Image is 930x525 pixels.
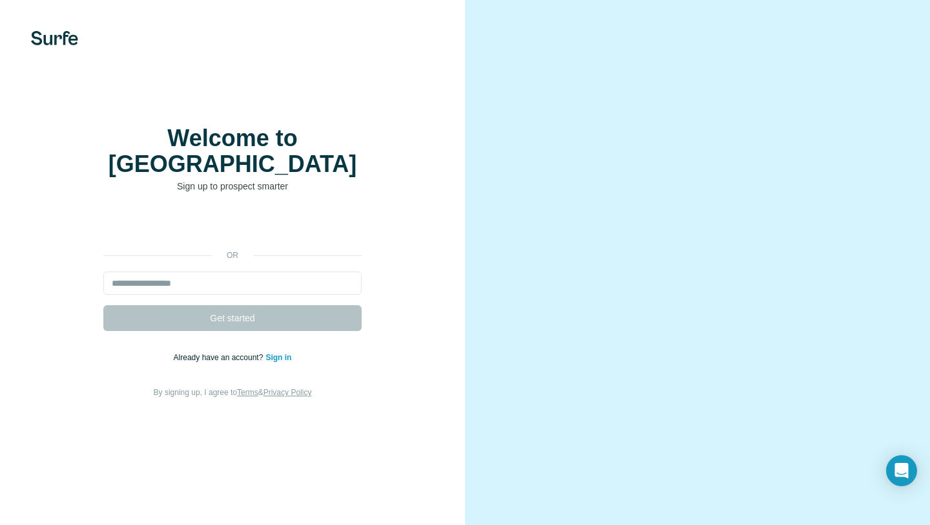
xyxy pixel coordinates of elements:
[31,31,78,45] img: Surfe's logo
[263,388,312,397] a: Privacy Policy
[174,353,266,362] span: Already have an account?
[237,388,258,397] a: Terms
[212,250,253,261] p: or
[154,388,312,397] span: By signing up, I agree to &
[886,455,917,486] div: Open Intercom Messenger
[103,125,362,177] h1: Welcome to [GEOGRAPHIC_DATA]
[103,180,362,193] p: Sign up to prospect smarter
[265,353,291,362] a: Sign in
[97,212,368,241] iframe: Sign in with Google Button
